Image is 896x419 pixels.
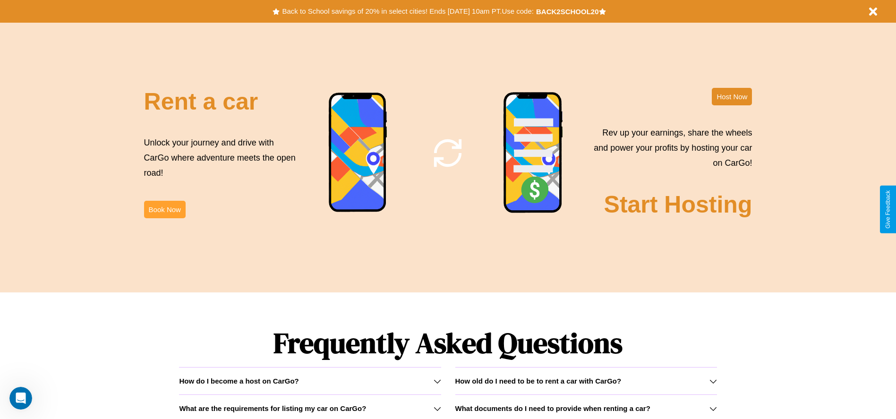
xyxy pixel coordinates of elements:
[179,377,299,385] h3: How do I become a host on CarGo?
[712,88,752,105] button: Host Now
[144,88,258,115] h2: Rent a car
[885,190,891,229] div: Give Feedback
[179,319,717,367] h1: Frequently Asked Questions
[588,125,752,171] p: Rev up your earnings, share the wheels and power your profits by hosting your car on CarGo!
[604,191,752,218] h2: Start Hosting
[455,404,650,412] h3: What documents do I need to provide when renting a car?
[536,8,599,16] b: BACK2SCHOOL20
[9,387,32,410] iframe: Intercom live chat
[179,404,366,412] h3: What are the requirements for listing my car on CarGo?
[144,201,186,218] button: Book Now
[280,5,536,18] button: Back to School savings of 20% in select cities! Ends [DATE] 10am PT.Use code:
[503,92,563,214] img: phone
[455,377,622,385] h3: How old do I need to be to rent a car with CarGo?
[328,92,388,214] img: phone
[144,135,299,181] p: Unlock your journey and drive with CarGo where adventure meets the open road!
